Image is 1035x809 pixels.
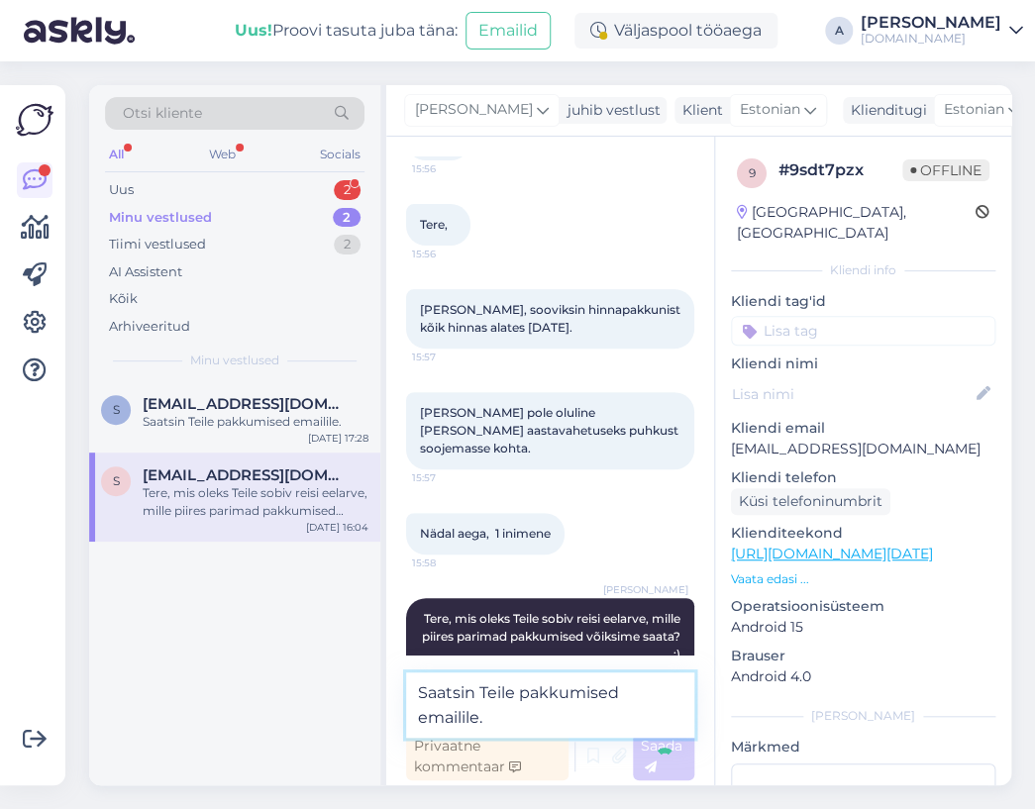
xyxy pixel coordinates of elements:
[731,291,995,312] p: Kliendi tag'id
[731,707,995,725] div: [PERSON_NAME]
[422,611,683,661] span: Tere, mis oleks Teile sobiv reisi eelarve, mille piires parimad pakkumised võiksime saata? :)
[731,439,995,459] p: [EMAIL_ADDRESS][DOMAIN_NAME]
[334,180,361,200] div: 2
[412,350,486,364] span: 15:57
[190,352,279,369] span: Minu vestlused
[113,473,120,488] span: s
[109,289,138,309] div: Kõik
[123,103,202,124] span: Otsi kliente
[109,317,190,337] div: Arhiveeritud
[412,247,486,261] span: 15:56
[109,235,206,254] div: Tiimi vestlused
[412,161,486,176] span: 15:56
[778,158,902,182] div: # 9sdt7pzx
[105,142,128,167] div: All
[113,402,120,417] span: s
[603,582,688,597] span: [PERSON_NAME]
[574,13,777,49] div: Väljaspool tööaega
[420,217,448,232] span: Tere,
[737,202,976,244] div: [GEOGRAPHIC_DATA], [GEOGRAPHIC_DATA]
[316,142,364,167] div: Socials
[415,99,533,121] span: [PERSON_NAME]
[731,570,995,588] p: Vaata edasi ...
[306,520,368,535] div: [DATE] 16:04
[731,545,933,562] a: [URL][DOMAIN_NAME][DATE]
[420,405,681,455] span: [PERSON_NAME] pole oluline [PERSON_NAME] aastavahetuseks puhkust soojemasse kohta.
[412,470,486,485] span: 15:57
[143,395,349,413] span: saiaraive@gmail.com
[861,31,1001,47] div: [DOMAIN_NAME]
[731,316,995,346] input: Lisa tag
[420,526,551,541] span: Nädal aega, 1 inimene
[902,159,989,181] span: Offline
[944,99,1004,121] span: Estonian
[235,21,272,40] b: Uus!
[334,235,361,254] div: 2
[466,12,551,50] button: Emailid
[205,142,240,167] div: Web
[308,431,368,446] div: [DATE] 17:28
[143,484,368,520] div: Tere, mis oleks Teile sobiv reisi eelarve, mille piires parimad pakkumised võiksime saata? :)
[731,418,995,439] p: Kliendi email
[333,208,361,228] div: 2
[731,354,995,374] p: Kliendi nimi
[16,101,53,139] img: Askly Logo
[731,261,995,279] div: Kliendi info
[143,466,349,484] span: saiaraive@gmail.com
[731,737,995,758] p: Märkmed
[843,100,927,121] div: Klienditugi
[731,488,890,515] div: Küsi telefoninumbrit
[731,646,995,666] p: Brauser
[731,596,995,617] p: Operatsioonisüsteem
[235,19,458,43] div: Proovi tasuta juba täna:
[109,208,212,228] div: Minu vestlused
[740,99,800,121] span: Estonian
[861,15,1023,47] a: [PERSON_NAME][DOMAIN_NAME]
[420,302,683,335] span: [PERSON_NAME], sooviksin hinnapakkunist kõik hinnas alates [DATE].
[560,100,661,121] div: juhib vestlust
[412,556,486,570] span: 15:58
[143,413,368,431] div: Saatsin Teile pakkumised emailile.
[731,617,995,638] p: Android 15
[109,180,134,200] div: Uus
[825,17,853,45] div: A
[731,467,995,488] p: Kliendi telefon
[674,100,723,121] div: Klient
[109,262,182,282] div: AI Assistent
[732,383,973,405] input: Lisa nimi
[731,666,995,687] p: Android 4.0
[731,523,995,544] p: Klienditeekond
[861,15,1001,31] div: [PERSON_NAME]
[749,165,756,180] span: 9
